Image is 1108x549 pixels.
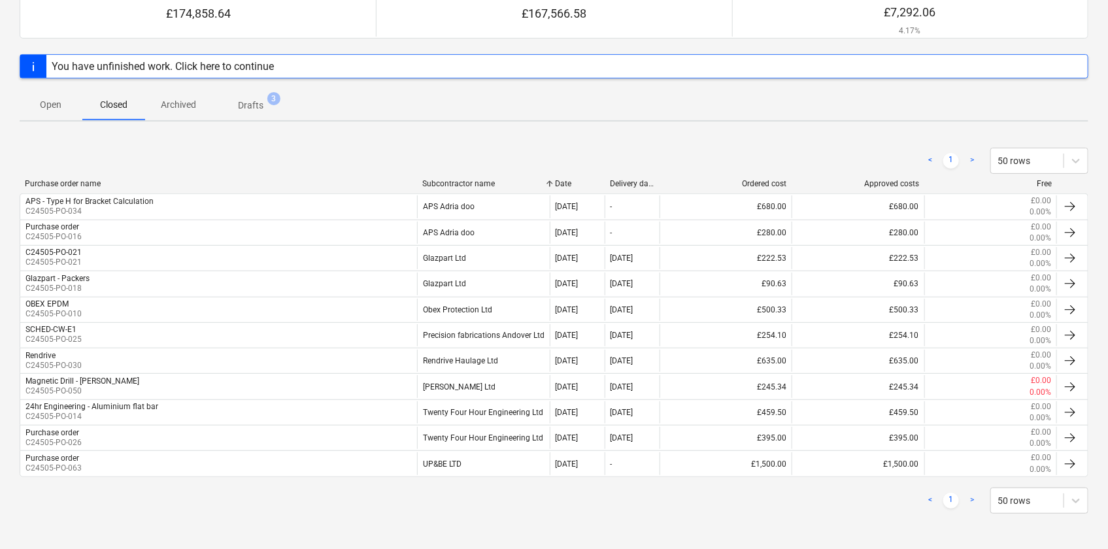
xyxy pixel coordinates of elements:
div: £280.00 [660,222,792,244]
div: You have unfinished work. Click here to continue [52,60,274,73]
p: £0.00 [1031,350,1051,361]
div: [DATE] [611,305,633,314]
div: £395.00 [792,427,924,449]
a: Previous page [922,153,938,169]
p: Open [35,98,67,112]
div: APS Adria doo [417,195,549,218]
p: Closed [98,98,129,112]
div: £500.33 [660,299,792,321]
div: £222.53 [660,247,792,269]
p: 0.00% [1030,233,1051,244]
div: £1,500.00 [792,452,924,474]
div: £500.33 [792,299,924,321]
div: - [611,459,613,469]
p: 0.00% [1030,438,1051,449]
div: [DATE] [611,356,633,365]
div: £459.50 [792,401,924,424]
p: £0.00 [1031,375,1051,386]
a: Previous page [922,493,938,508]
div: £395.00 [660,427,792,449]
div: [DATE] [556,459,579,469]
div: Rendrive [25,351,56,360]
p: 0.00% [1030,387,1051,398]
p: 0.00% [1030,310,1051,321]
div: [DATE] [611,433,633,442]
p: £0.00 [1031,247,1051,258]
div: Glazpart Ltd [417,273,549,295]
div: £222.53 [792,247,924,269]
div: £1,500.00 [660,452,792,474]
div: [DATE] [611,254,633,263]
div: [DATE] [611,408,633,417]
p: C24505-PO-034 [25,206,154,217]
div: Twenty Four Hour Engineering Ltd [417,427,549,449]
div: OBEX EPDM [25,299,69,308]
p: 0.00% [1030,284,1051,295]
div: Obex Protection Ltd [417,299,549,321]
div: £680.00 [660,195,792,218]
div: Glazpart Ltd [417,247,549,269]
div: [DATE] [556,279,579,288]
div: Purchase order [25,454,79,463]
p: C24505-PO-030 [25,360,82,371]
div: [DATE] [556,305,579,314]
div: Ordered cost [665,179,787,188]
p: Archived [161,98,196,112]
div: Purchase order [25,428,79,437]
div: [PERSON_NAME] Ltd [417,375,549,397]
div: Twenty Four Hour Engineering Ltd [417,401,549,424]
div: [DATE] [556,202,579,211]
p: 4.17% [884,25,936,37]
div: Delivery date [610,179,654,188]
p: £167,566.58 [522,6,586,22]
div: £90.63 [792,273,924,295]
div: Approved costs [797,179,920,188]
p: £0.00 [1031,324,1051,335]
div: [DATE] [611,331,633,340]
a: Next page [964,153,980,169]
p: C24505-PO-021 [25,257,82,268]
div: £245.34 [660,375,792,397]
div: Rendrive Haulage Ltd [417,350,549,372]
p: £0.00 [1031,299,1051,310]
div: £459.50 [660,401,792,424]
div: [DATE] [556,356,579,365]
p: £174,858.64 [166,6,231,22]
div: [DATE] [556,331,579,340]
div: [DATE] [611,382,633,391]
p: C24505-PO-063 [25,463,82,474]
a: Next page [964,493,980,508]
div: £280.00 [792,222,924,244]
p: 0.00% [1030,412,1051,424]
div: [DATE] [556,254,579,263]
div: £90.63 [660,273,792,295]
p: 0.00% [1030,335,1051,346]
p: 0.00% [1030,464,1051,475]
div: Purchase order [25,222,79,231]
span: 3 [267,92,280,105]
div: Precision fabrications Andover Ltd [417,324,549,346]
div: Purchase order name [25,179,412,188]
div: £635.00 [792,350,924,372]
div: Free [930,179,1052,188]
p: £0.00 [1031,195,1051,207]
p: £0.00 [1031,222,1051,233]
p: £0.00 [1031,427,1051,438]
div: [DATE] [611,279,633,288]
div: Date [555,179,599,188]
p: £0.00 [1031,401,1051,412]
div: [DATE] [556,382,579,391]
p: £7,292.06 [884,5,936,20]
div: SCHED-CW-E1 [25,325,76,334]
div: £635.00 [660,350,792,372]
div: £254.10 [660,324,792,346]
div: C24505-PO-021 [25,248,82,257]
div: 24hr Engineering - Aluminium flat bar [25,402,158,411]
div: [DATE] [556,408,579,417]
div: - [611,228,613,237]
p: C24505-PO-014 [25,411,158,422]
div: APS Adria doo [417,222,549,244]
p: C24505-PO-018 [25,283,90,294]
p: £0.00 [1031,273,1051,284]
p: C24505-PO-016 [25,231,82,242]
